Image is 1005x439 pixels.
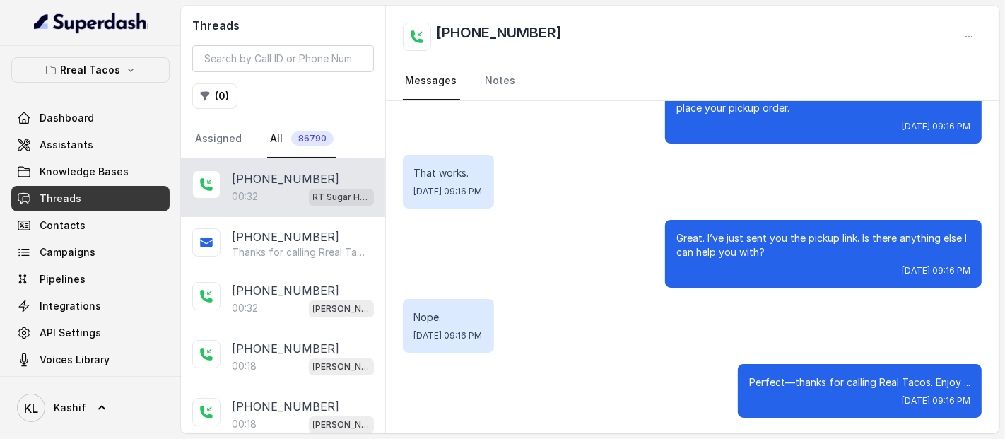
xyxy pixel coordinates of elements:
[11,320,170,346] a: API Settings
[232,398,339,415] p: [PHONE_NUMBER]
[192,45,374,72] input: Search by Call ID or Phone Number
[11,159,170,185] a: Knowledge Bases
[11,388,170,428] a: Kashif
[40,138,93,152] span: Assistants
[24,401,38,416] text: KL
[11,213,170,238] a: Contacts
[232,245,368,259] p: Thanks for calling Rreal Tacos! Check out our menu: [URL][DOMAIN_NAME] Call managed by [URL] :)
[483,62,519,100] a: Notes
[902,121,970,132] span: [DATE] 09:16 PM
[40,111,94,125] span: Dashboard
[61,62,121,78] p: Rreal Tacos
[414,330,483,341] span: [DATE] 09:16 PM
[11,105,170,131] a: Dashboard
[40,326,101,340] span: API Settings
[414,166,483,180] p: That works.
[11,293,170,319] a: Integrations
[192,17,374,34] h2: Threads
[11,132,170,158] a: Assistants
[192,120,245,158] a: Assigned
[232,340,339,357] p: [PHONE_NUMBER]
[676,231,970,259] p: Great. I’ve just sent you the pickup link. Is there anything else I can help you with?
[40,165,129,179] span: Knowledge Bases
[267,120,336,158] a: All86790
[232,417,257,431] p: 00:18
[34,11,148,34] img: light.svg
[232,301,258,315] p: 00:32
[40,272,86,286] span: Pipelines
[11,57,170,83] button: Rreal Tacos
[313,418,370,432] p: [PERSON_NAME] / EN
[676,87,970,115] p: Awesome. I can text you our online ordering link so you can place your pickup order.
[403,62,460,100] a: Messages
[403,62,982,100] nav: Tabs
[414,310,483,324] p: Nope.
[313,302,370,316] p: [PERSON_NAME] / EN
[11,240,170,265] a: Campaigns
[192,120,374,158] nav: Tabs
[40,245,95,259] span: Campaigns
[232,170,339,187] p: [PHONE_NUMBER]
[414,186,483,197] span: [DATE] 09:16 PM
[232,282,339,299] p: [PHONE_NUMBER]
[40,192,81,206] span: Threads
[11,267,170,292] a: Pipelines
[437,23,563,51] h2: [PHONE_NUMBER]
[40,353,110,367] span: Voices Library
[902,265,970,276] span: [DATE] 09:16 PM
[232,228,339,245] p: [PHONE_NUMBER]
[313,190,370,204] p: RT Sugar Hill / EN
[11,186,170,211] a: Threads
[291,131,334,146] span: 86790
[902,395,970,406] span: [DATE] 09:16 PM
[313,360,370,374] p: [PERSON_NAME] / EN
[232,359,257,373] p: 00:18
[40,299,101,313] span: Integrations
[40,218,86,233] span: Contacts
[11,347,170,373] a: Voices Library
[749,375,970,390] p: Perfect—thanks for calling Real Tacos. Enjoy ...
[54,401,86,415] span: Kashif
[192,83,237,109] button: (0)
[232,189,258,204] p: 00:32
